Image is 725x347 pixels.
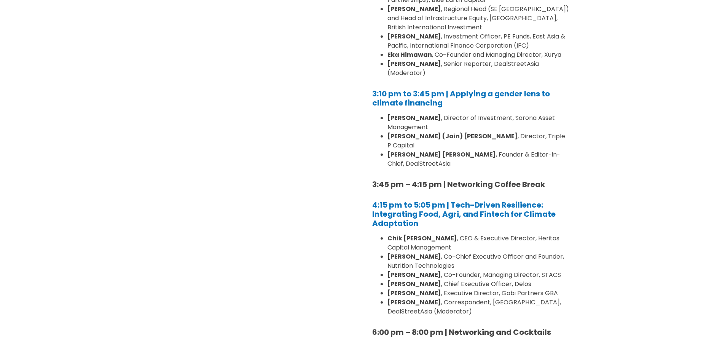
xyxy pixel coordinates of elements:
strong: 6:00 pm – 8:00 pm | Networking and Cocktails [372,327,551,337]
li: , Chief Executive Officer, Delos [387,280,570,289]
li: , CEO & Executive Director, Heritas Capital Management [387,234,570,252]
strong: [PERSON_NAME] [387,289,441,297]
li: , Investment Officer, PE Funds, East Asia & Pacific, International Finance Corporation (IFC) [387,32,570,50]
strong: [PERSON_NAME] [387,270,441,279]
strong: [PERSON_NAME] [387,5,441,13]
strong: [PERSON_NAME] [387,59,441,68]
li: , Founder & Editor-in-Chief, DealStreetAsia [387,150,570,168]
li: , Senior Reporter, DealStreetAsia (Moderator) [387,59,570,78]
strong: Chik [PERSON_NAME] [387,234,457,243]
strong: [PERSON_NAME] [387,252,441,261]
li: , Director of Investment, Sarona Asset Management [387,114,570,132]
strong: 3:45 pm – 4:15 pm | Networking Coffee Break [372,179,545,190]
li: , Correspondent, [GEOGRAPHIC_DATA], DealStreetAsia (Moderator) [387,298,570,316]
strong: [PERSON_NAME] [387,114,441,122]
strong: [PERSON_NAME] [PERSON_NAME] [387,150,496,159]
strong: [PERSON_NAME] [387,280,441,288]
li: , Director, Triple P Capital [387,132,570,150]
li: , Co-Founder and Managing Director, Xurya [387,50,570,59]
strong: [PERSON_NAME] [387,32,441,41]
li: , Executive Director, Gobi Partners GBA [387,289,570,298]
li: , Co-Chief Executive Officer and Founder, Nutrition Technologies [387,252,570,270]
strong: [PERSON_NAME] (Jain) [PERSON_NAME] [387,132,518,141]
li: , Regional Head (SE [GEOGRAPHIC_DATA]) and Head of Infrastructure Equity, [GEOGRAPHIC_DATA], Brit... [387,5,570,32]
strong: Eka Himawan [387,50,432,59]
a: 4:15 pm to 5:05 pm | Tech-Driven Resilience: Integrating Food, Agri, and Fintech for Climate Adap... [372,200,556,229]
strong: [PERSON_NAME] [387,298,441,307]
li: , Co-Founder, Managing Director, STACS [387,270,570,280]
a: 3:10 pm to 3:45 pm | Applying a gender lens to climate financing [372,88,550,108]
